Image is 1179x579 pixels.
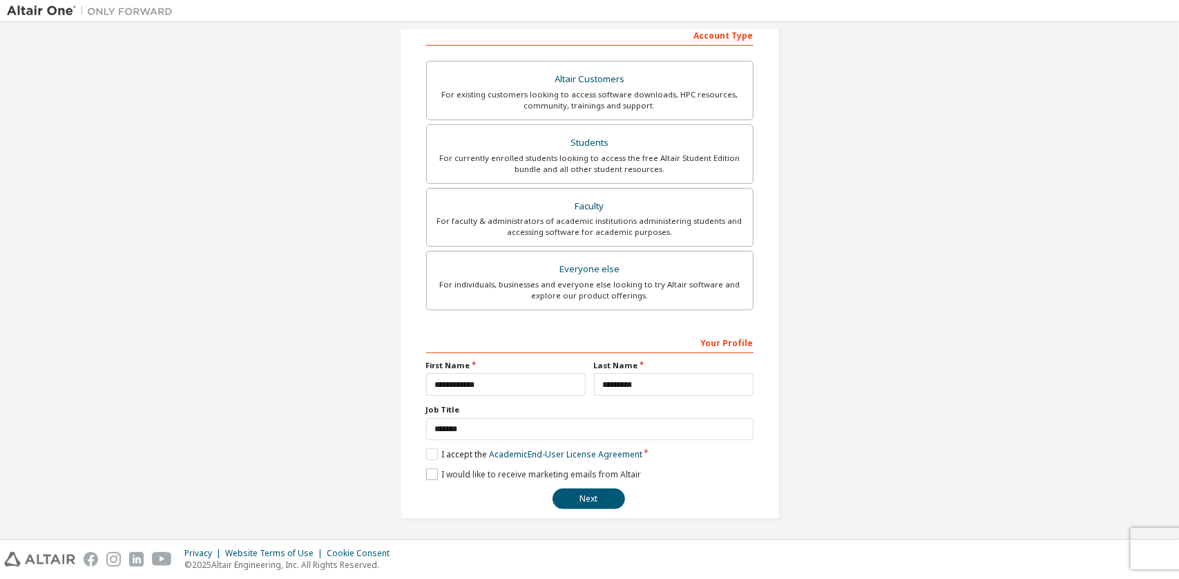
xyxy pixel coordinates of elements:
div: For faculty & administrators of academic institutions administering students and accessing softwa... [435,216,745,238]
button: Next [553,488,625,509]
label: First Name [426,360,586,371]
div: Privacy [184,548,225,559]
div: For individuals, businesses and everyone else looking to try Altair software and explore our prod... [435,279,745,301]
p: © 2025 Altair Engineering, Inc. All Rights Reserved. [184,559,398,571]
div: Faculty [435,197,745,216]
div: Everyone else [435,260,745,279]
label: Last Name [594,360,754,371]
img: linkedin.svg [129,552,144,567]
img: facebook.svg [84,552,98,567]
a: Academic End-User License Agreement [489,448,642,460]
img: instagram.svg [106,552,121,567]
img: youtube.svg [152,552,172,567]
img: Altair One [7,4,180,18]
div: For existing customers looking to access software downloads, HPC resources, community, trainings ... [435,89,745,111]
label: I accept the [426,448,642,460]
img: altair_logo.svg [4,552,75,567]
div: Altair Customers [435,70,745,89]
label: Job Title [426,404,754,415]
div: Students [435,133,745,153]
div: Account Type [426,23,754,46]
div: For currently enrolled students looking to access the free Altair Student Edition bundle and all ... [435,153,745,175]
label: I would like to receive marketing emails from Altair [426,468,641,480]
div: Website Terms of Use [225,548,327,559]
div: Your Profile [426,331,754,353]
div: Cookie Consent [327,548,398,559]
